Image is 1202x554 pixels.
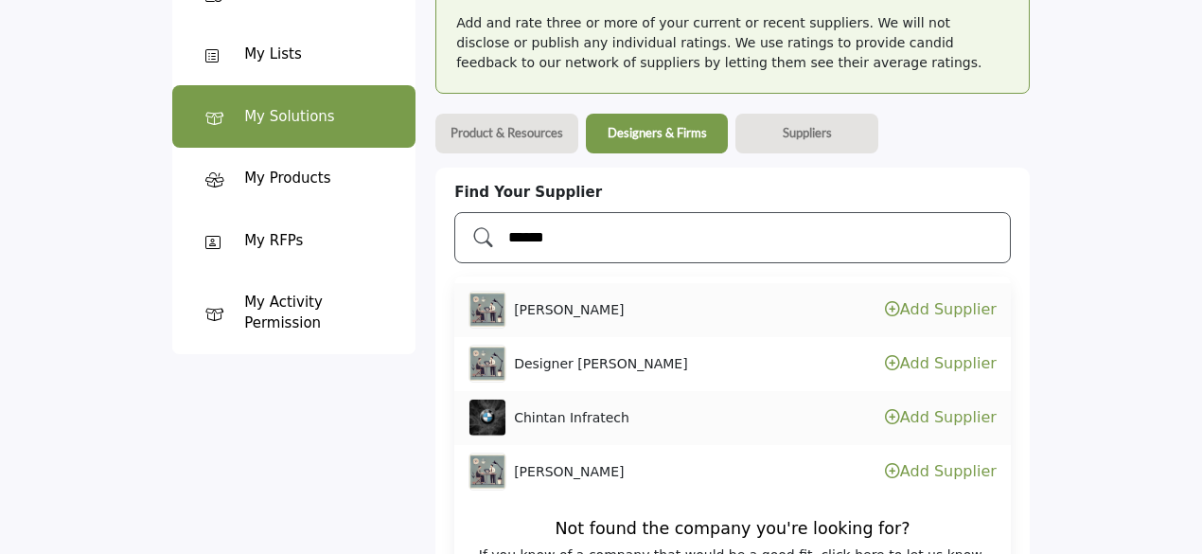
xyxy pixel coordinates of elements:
div: Add and rate three or more of your current or recent suppliers. We will not disclose or publish a... [456,13,1009,73]
button: Product & Resources [435,114,578,153]
a: Add Supplier [885,462,997,480]
b: Designers & Firms [608,124,707,141]
label: Find Your Supplier [454,182,602,204]
div: My Activity Permission [244,292,396,334]
div: My RFPs [244,230,303,252]
div: My Solutions [244,106,335,128]
span: J Chintan [514,462,624,482]
span: Chintan Lalbhai [514,300,624,320]
img: chintan-lalbhai logo [468,291,506,329]
img: chintan-infratech logo [468,399,506,437]
button: Suppliers [735,114,878,153]
b: Product & Resources [451,124,563,141]
input: Add and rate your suppliers [506,225,998,250]
img: designer-chintan logo [468,345,506,383]
a: Add Supplier [885,300,997,318]
span: Chintan Infratech [514,408,629,428]
div: My Products [244,168,330,189]
h5: Not found the company you're looking for? [474,519,991,539]
b: Suppliers [783,124,832,141]
a: Add Supplier [885,354,997,372]
span: Designer Chintan [514,354,687,374]
div: My Lists [244,44,302,65]
a: Add Supplier [885,408,997,426]
button: Designers & Firms [586,114,729,153]
img: j-chintan logo [468,453,506,491]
